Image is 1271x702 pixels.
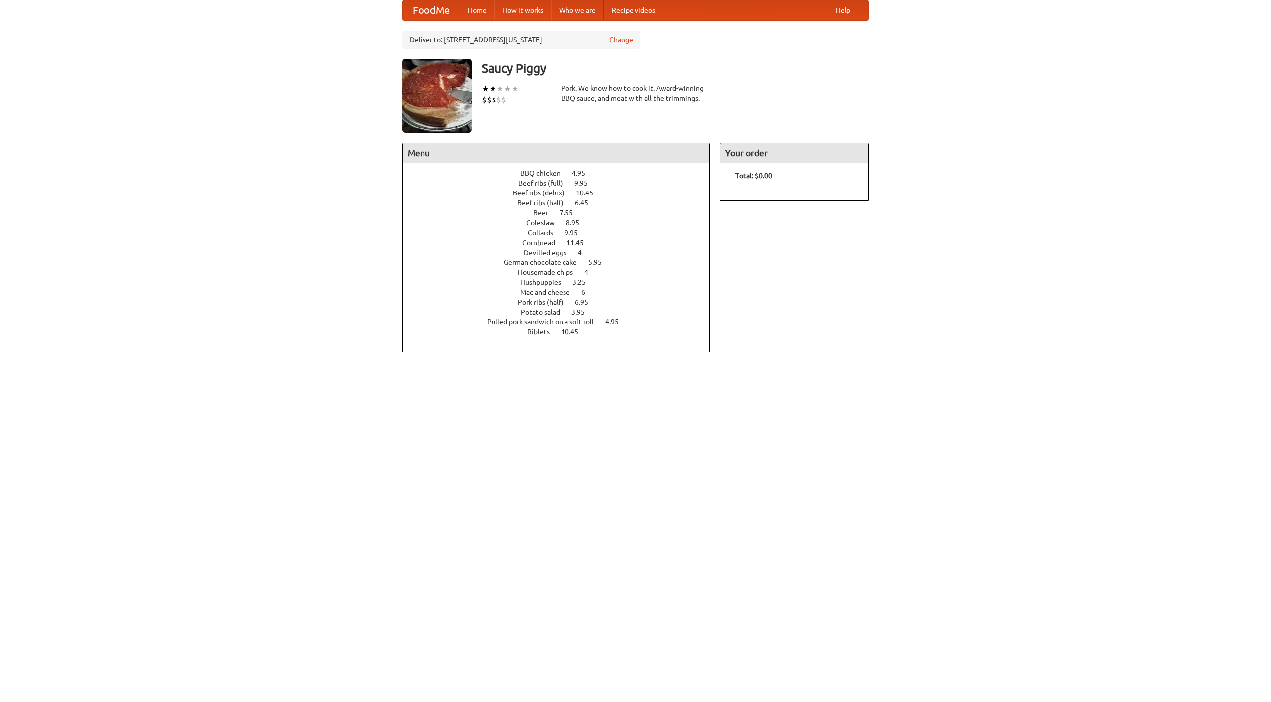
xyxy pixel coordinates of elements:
span: Mac and cheese [520,288,580,296]
li: $ [492,94,496,105]
span: 5.95 [588,258,612,266]
li: ★ [489,83,496,94]
li: ★ [482,83,489,94]
a: German chocolate cake 5.95 [504,258,620,266]
li: $ [501,94,506,105]
span: Beef ribs (delux) [513,189,574,197]
span: 10.45 [576,189,603,197]
a: Riblets 10.45 [527,328,597,336]
li: $ [487,94,492,105]
div: Deliver to: [STREET_ADDRESS][US_STATE] [402,31,640,49]
li: $ [482,94,487,105]
a: How it works [494,0,551,20]
a: Change [609,35,633,45]
a: Potato salad 3.95 [521,308,603,316]
a: Beer 7.55 [533,209,591,217]
a: Devilled eggs 4 [524,249,600,256]
span: Beer [533,209,558,217]
li: ★ [496,83,504,94]
span: 6.45 [575,199,598,207]
span: BBQ chicken [520,169,570,177]
span: 3.95 [571,308,595,316]
h3: Saucy Piggy [482,59,869,78]
a: FoodMe [403,0,460,20]
span: 4.95 [605,318,629,326]
a: Coleslaw 8.95 [526,219,598,227]
span: Devilled eggs [524,249,576,256]
li: ★ [511,83,519,94]
span: 4 [584,268,598,276]
a: Beef ribs (full) 9.95 [518,179,606,187]
div: Pork. We know how to cook it. Award-winning BBQ sauce, and meat with all the trimmings. [561,83,710,103]
span: Pork ribs (half) [518,298,573,306]
span: 11.45 [566,239,594,247]
span: 3.25 [572,278,596,286]
span: 7.55 [560,209,583,217]
span: German chocolate cake [504,258,587,266]
span: Beef ribs (half) [517,199,573,207]
a: Recipe videos [604,0,663,20]
h4: Your order [720,143,868,163]
span: 8.95 [566,219,589,227]
a: Pulled pork sandwich on a soft roll 4.95 [487,318,637,326]
a: Collards 9.95 [528,229,596,237]
span: 4.95 [572,169,595,177]
span: Potato salad [521,308,570,316]
span: 9.95 [574,179,598,187]
a: Cornbread 11.45 [522,239,602,247]
span: Housemade chips [518,268,583,276]
b: Total: $0.00 [735,172,772,180]
a: Beef ribs (delux) 10.45 [513,189,612,197]
img: angular.jpg [402,59,472,133]
span: 6.95 [575,298,598,306]
span: Pulled pork sandwich on a soft roll [487,318,604,326]
a: Mac and cheese 6 [520,288,604,296]
li: $ [496,94,501,105]
a: Hushpuppies 3.25 [520,278,604,286]
a: Beef ribs (half) 6.45 [517,199,607,207]
span: Cornbread [522,239,565,247]
span: Riblets [527,328,560,336]
span: Collards [528,229,563,237]
span: 9.95 [565,229,588,237]
a: Who we are [551,0,604,20]
span: Coleslaw [526,219,565,227]
span: 10.45 [561,328,588,336]
a: BBQ chicken 4.95 [520,169,604,177]
a: Help [828,0,858,20]
li: ★ [504,83,511,94]
span: Beef ribs (full) [518,179,573,187]
a: Home [460,0,494,20]
span: Hushpuppies [520,278,571,286]
h4: Menu [403,143,709,163]
span: 6 [581,288,595,296]
a: Pork ribs (half) 6.95 [518,298,607,306]
a: Housemade chips 4 [518,268,607,276]
span: 4 [578,249,592,256]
